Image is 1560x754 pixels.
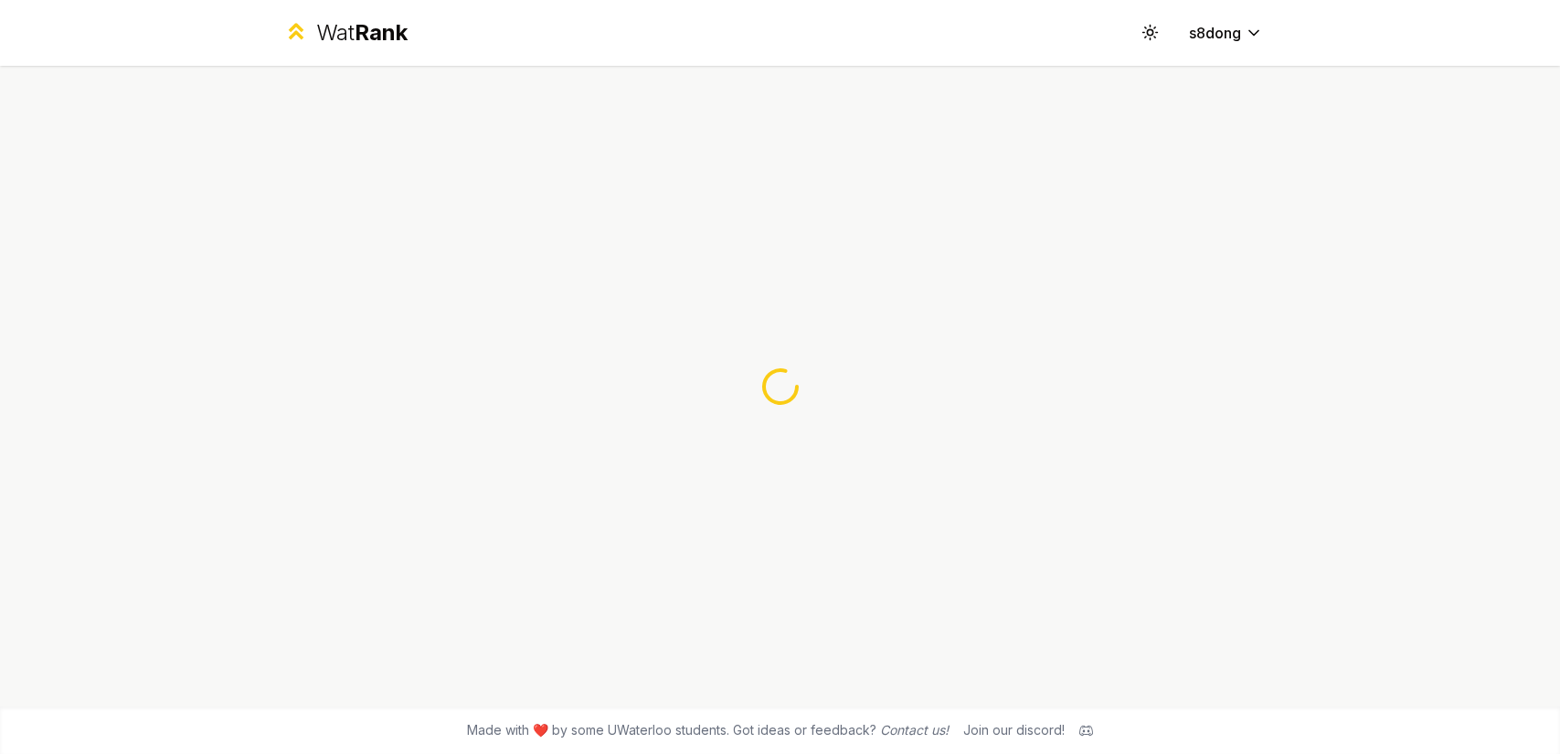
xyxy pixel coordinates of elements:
a: Contact us! [880,722,949,738]
span: s8dong [1189,22,1241,44]
span: Made with ❤️ by some UWaterloo students. Got ideas or feedback? [467,721,949,739]
div: Join our discord! [963,721,1065,739]
span: Rank [355,19,408,46]
div: Wat [316,18,408,48]
a: WatRank [283,18,409,48]
button: s8dong [1174,16,1278,49]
